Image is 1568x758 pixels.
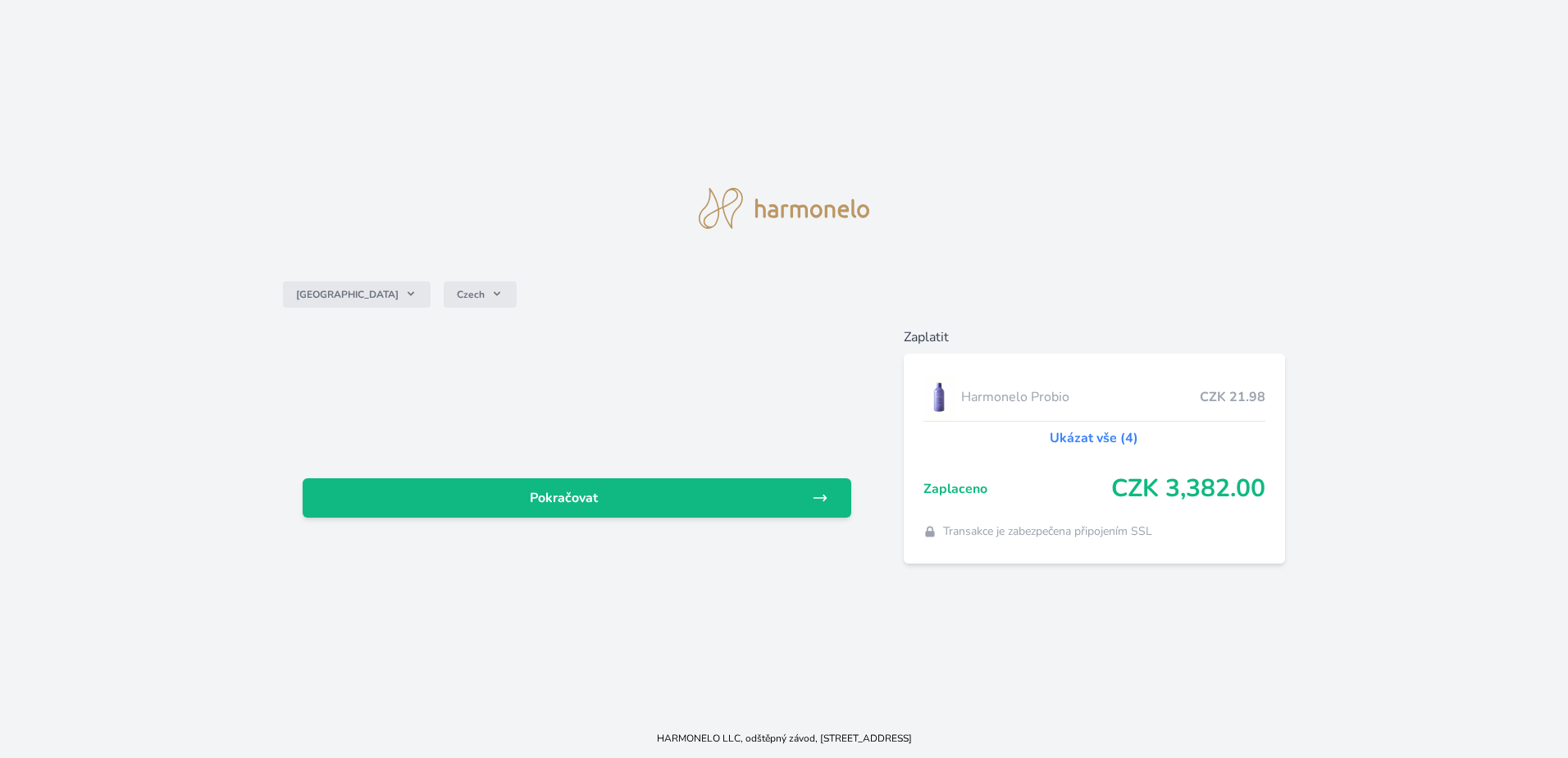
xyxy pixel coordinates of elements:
[316,488,812,508] span: Pokračovat
[1050,428,1138,448] a: Ukázat vše (4)
[283,281,431,308] button: [GEOGRAPHIC_DATA]
[943,523,1152,540] span: Transakce je zabezpečena připojením SSL
[1111,474,1265,504] span: CZK 3,382.00
[699,188,869,229] img: logo.svg
[303,478,851,518] a: Pokračovat
[904,327,1285,347] h6: Zaplatit
[923,479,1111,499] span: Zaplaceno
[961,387,1200,407] span: Harmonelo Probio
[1200,387,1265,407] span: CZK 21.98
[296,288,399,301] span: [GEOGRAPHIC_DATA]
[444,281,517,308] button: Czech
[923,377,955,418] img: CLEAN_PROBIO_se_stinem_x-lo.jpg
[457,288,485,301] span: Czech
